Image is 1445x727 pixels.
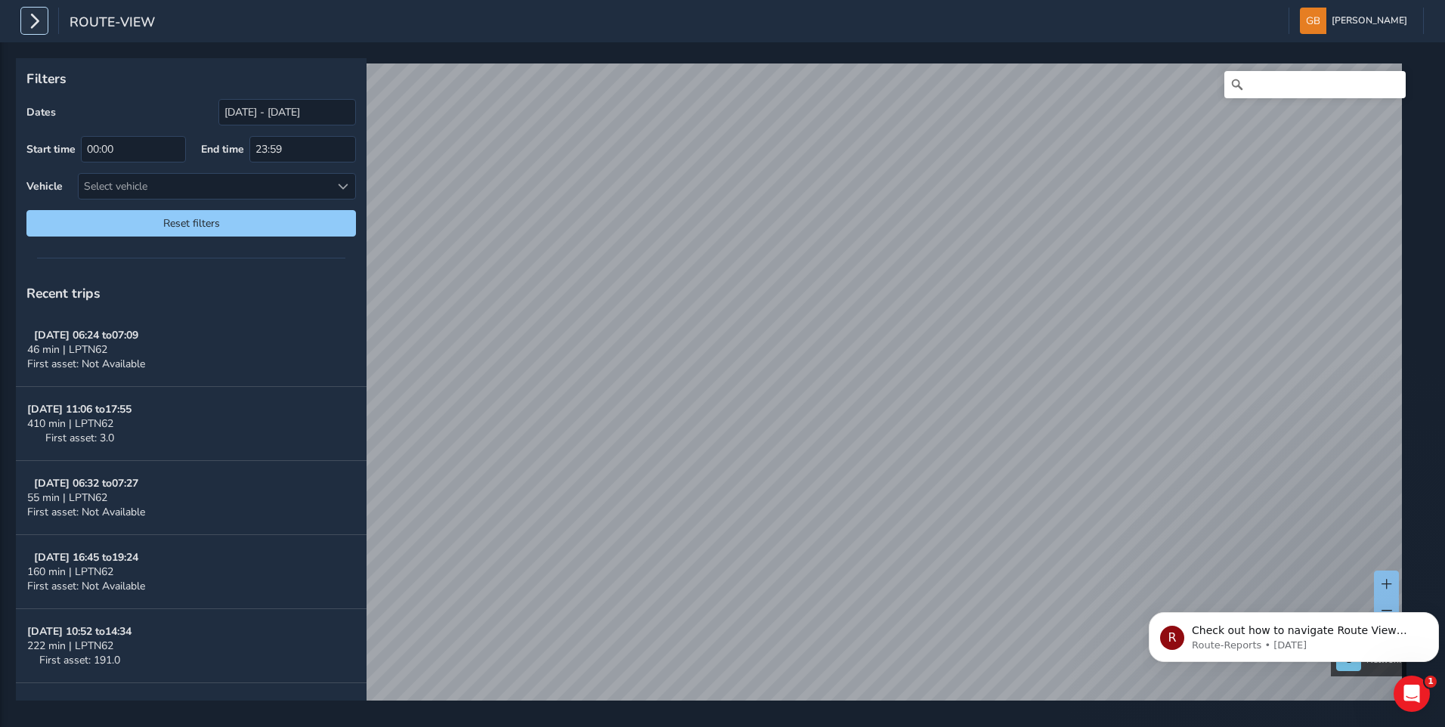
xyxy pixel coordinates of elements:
span: 410 min | LPTN62 [27,416,113,431]
img: diamond-layout [1300,8,1326,34]
label: End time [201,142,244,156]
span: 160 min | LPTN62 [27,565,113,579]
p: Filters [26,69,356,88]
span: 46 min | LPTN62 [27,342,107,357]
span: First asset: 3.0 [45,431,114,445]
div: Select vehicle [79,174,330,199]
button: [DATE] 06:24 to07:0946 min | LPTN62First asset: Not Available [16,313,367,387]
span: Reset filters [38,216,345,230]
span: First asset: 191.0 [39,653,120,667]
span: First asset: Not Available [27,505,145,519]
input: Search [1224,71,1406,98]
button: Reset filters [26,210,356,237]
button: [DATE] 11:06 to17:55410 min | LPTN62First asset: 3.0 [16,387,367,461]
button: [DATE] 16:45 to19:24160 min | LPTN62First asset: Not Available [16,535,367,609]
strong: [DATE] 06:24 to 07:09 [34,328,138,342]
strong: [DATE] 06:24 to 06:43 [34,698,138,713]
button: [PERSON_NAME] [1300,8,1413,34]
span: 55 min | LPTN62 [27,490,107,505]
span: 1 [1425,676,1437,688]
strong: [DATE] 06:32 to 07:27 [34,476,138,490]
label: Start time [26,142,76,156]
span: Recent trips [26,284,101,302]
strong: [DATE] 10:52 to 14:34 [27,624,132,639]
button: [DATE] 10:52 to14:34222 min | LPTN62First asset: 191.0 [16,609,367,683]
span: 222 min | LPTN62 [27,639,113,653]
button: [DATE] 06:32 to07:2755 min | LPTN62First asset: Not Available [16,461,367,535]
span: First asset: Not Available [27,579,145,593]
iframe: Intercom live chat [1394,676,1430,712]
strong: [DATE] 11:06 to 17:55 [27,402,132,416]
span: route-view [70,13,155,34]
iframe: Intercom notifications message [1143,580,1445,686]
span: First asset: Not Available [27,357,145,371]
label: Dates [26,105,56,119]
label: Vehicle [26,179,63,193]
strong: [DATE] 16:45 to 19:24 [34,550,138,565]
span: [PERSON_NAME] [1332,8,1407,34]
canvas: Map [21,63,1402,718]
